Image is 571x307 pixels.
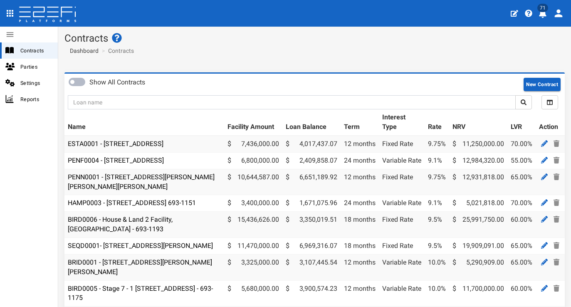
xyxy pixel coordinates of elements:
[551,172,561,182] a: Delete Contract
[282,195,341,212] td: 1,671,075.96
[551,240,561,251] a: Delete Contract
[68,140,163,148] a: ESTA0001 - [STREET_ADDRESS]
[507,109,536,136] th: LVR
[425,280,449,307] td: 10.0%
[282,109,341,136] th: Loan Balance
[224,238,282,254] td: 11,470,000.00
[341,212,379,238] td: 18 months
[379,254,425,280] td: Variable Rate
[379,152,425,169] td: Variable Rate
[379,212,425,238] td: Fixed Rate
[507,280,536,307] td: 60.00%
[20,62,51,72] span: Parties
[449,280,507,307] td: 11,700,000.00
[67,47,99,55] a: Dashboard
[224,212,282,238] td: 15,436,626.00
[551,198,561,208] a: Delete Contract
[425,169,449,195] td: 9.75%
[551,283,561,294] a: Delete Contract
[20,78,51,88] span: Settings
[379,280,425,307] td: Variable Rate
[507,212,536,238] td: 60.00%
[425,212,449,238] td: 9.5%
[341,109,379,136] th: Term
[224,152,282,169] td: 6,800,000.00
[67,47,99,54] span: Dashboard
[20,46,51,55] span: Contracts
[20,94,51,104] span: Reports
[551,139,561,149] a: Delete Contract
[507,169,536,195] td: 65.00%
[341,195,379,212] td: 24 months
[524,78,561,91] button: New Contract
[68,95,516,109] input: Loan name
[341,238,379,254] td: 18 months
[379,195,425,212] td: Variable Rate
[425,136,449,152] td: 9.75%
[68,258,212,276] a: BRID0001 - [STREET_ADDRESS][PERSON_NAME][PERSON_NAME]
[449,152,507,169] td: 12,984,320.00
[68,285,213,302] a: BIRD0005 - Stage 7 - 1 [STREET_ADDRESS] - 693-1175
[449,169,507,195] td: 12,931,818.00
[425,152,449,169] td: 9.1%
[379,136,425,152] td: Fixed Rate
[425,109,449,136] th: Rate
[100,47,134,55] li: Contracts
[379,109,425,136] th: Interest Type
[68,156,164,164] a: PENF0004 - [STREET_ADDRESS]
[282,254,341,280] td: 3,107,445.54
[449,212,507,238] td: 25,991,750.00
[68,199,196,207] a: HAMP0003 - [STREET_ADDRESS] 693-1151
[507,195,536,212] td: 70.00%
[224,195,282,212] td: 3,400,000.00
[507,238,536,254] td: 65.00%
[341,254,379,280] td: 12 months
[282,136,341,152] td: 4,017,437.07
[551,257,561,267] a: Delete Contract
[68,242,213,250] a: SEQD0001- [STREET_ADDRESS][PERSON_NAME]
[282,212,341,238] td: 3,350,019.51
[224,136,282,152] td: 7,436,000.00
[379,169,425,195] td: Fixed Rate
[551,155,561,166] a: Delete Contract
[341,280,379,307] td: 12 months
[425,195,449,212] td: 9.1%
[536,109,565,136] th: Action
[224,109,282,136] th: Facility Amount
[224,169,282,195] td: 10,644,587.00
[341,136,379,152] td: 12 months
[224,254,282,280] td: 3,325,000.00
[379,238,425,254] td: Fixed Rate
[449,195,507,212] td: 5,021,818.00
[449,254,507,280] td: 5,290,909.00
[507,152,536,169] td: 55.00%
[224,280,282,307] td: 5,680,000.00
[341,169,379,195] td: 12 months
[507,254,536,280] td: 65.00%
[64,33,565,44] h1: Contracts
[282,280,341,307] td: 3,900,574.23
[89,78,145,87] label: Show All Contracts
[64,109,224,136] th: Name
[341,152,379,169] td: 24 months
[551,214,561,225] a: Delete Contract
[507,136,536,152] td: 70.00%
[282,169,341,195] td: 6,651,189.92
[449,238,507,254] td: 19,909,091.00
[425,254,449,280] td: 10.0%
[282,238,341,254] td: 6,969,316.07
[449,136,507,152] td: 11,250,000.00
[449,109,507,136] th: NRV
[282,152,341,169] td: 2,409,858.07
[425,238,449,254] td: 9.5%
[68,173,215,191] a: PENN0001 - [STREET_ADDRESS][PERSON_NAME][PERSON_NAME][PERSON_NAME]
[68,215,173,233] a: BIRD0006 - House & Land 2 Facility, [GEOGRAPHIC_DATA] - 693-1193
